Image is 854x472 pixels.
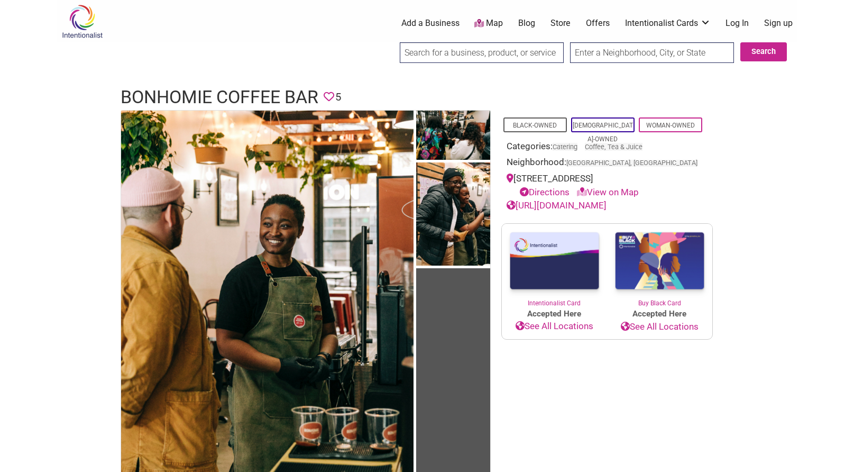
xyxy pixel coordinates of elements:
button: Search [740,42,787,61]
a: Black-Owned [513,122,557,129]
span: Accepted Here [502,308,607,320]
div: [STREET_ADDRESS] [507,172,708,199]
a: See All Locations [607,320,712,334]
span: Accepted Here [607,308,712,320]
a: [URL][DOMAIN_NAME] [507,200,607,211]
div: Neighborhood: [507,156,708,172]
a: Buy Black Card [607,224,712,308]
input: Enter a Neighborhood, City, or State [570,42,734,63]
a: Intentionalist Cards [625,17,711,29]
a: View on Map [577,187,639,197]
a: Coffee, Tea & Juice [585,143,642,151]
a: Woman-Owned [646,122,695,129]
input: Search for a business, product, or service [400,42,564,63]
a: Blog [518,17,535,29]
img: Intentionalist Card [502,224,607,298]
a: Intentionalist Card [502,224,607,308]
a: See All Locations [502,320,607,333]
a: Catering [553,143,577,151]
h1: Bonhomie Coffee Bar [121,85,318,110]
a: Offers [586,17,610,29]
img: Intentionalist [57,4,107,39]
a: Sign up [764,17,793,29]
a: Map [474,17,503,30]
div: Categories: [507,140,708,156]
span: 5 [335,89,341,105]
a: Store [550,17,571,29]
a: Log In [726,17,749,29]
a: Directions [520,187,570,197]
img: Buy Black Card [607,224,712,299]
a: [DEMOGRAPHIC_DATA]-Owned [573,122,633,143]
span: [GEOGRAPHIC_DATA], [GEOGRAPHIC_DATA] [566,160,697,167]
a: Add a Business [401,17,460,29]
